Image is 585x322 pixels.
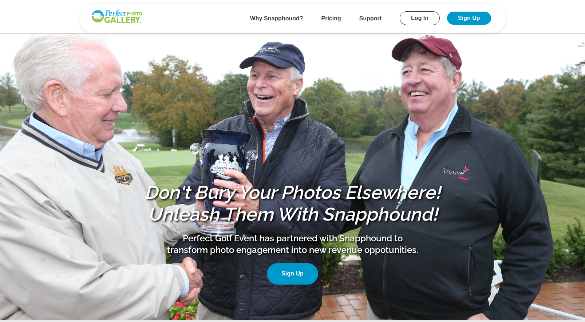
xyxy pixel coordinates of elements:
[400,11,440,25] a: Log In
[165,233,420,256] p: Perfect Golf Event has partnered with Snapphound to transform photo engagement into new revenue o...
[267,263,318,285] a: Sign Up
[359,15,382,21] a: Support
[447,12,491,25] a: Sign Up
[321,15,341,21] a: Pricing
[91,9,143,24] img: Snapphound Logo
[250,15,303,21] a: Why Snapphound?
[140,182,446,225] h1: Don't Bury Your Photos Elsewhere! Unleash Them With Snapphound!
